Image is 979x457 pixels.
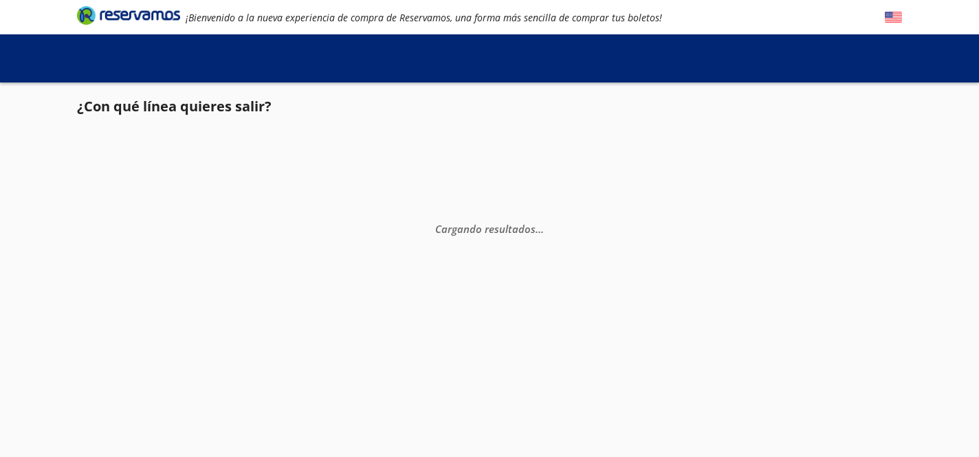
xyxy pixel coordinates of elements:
span: . [538,221,541,235]
p: ¿Con qué línea quieres salir? [77,96,272,117]
em: ¡Bienvenido a la nueva experiencia de compra de Reservamos, una forma más sencilla de comprar tus... [186,11,662,24]
em: Cargando resultados [435,221,544,235]
i: Brand Logo [77,5,180,25]
button: English [885,9,902,26]
span: . [541,221,544,235]
span: . [536,221,538,235]
a: Brand Logo [77,5,180,30]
